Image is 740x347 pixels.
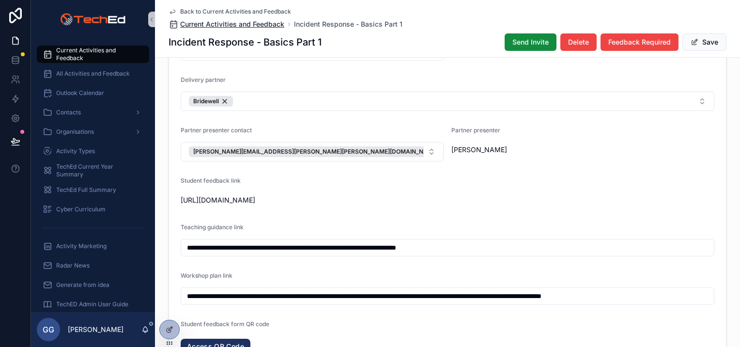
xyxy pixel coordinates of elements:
img: App logo [60,12,125,27]
a: TechEd Full Summary [37,181,149,199]
span: Partner presenter contact [181,126,252,134]
span: Partner presenter [451,126,500,134]
span: Current Activities and Feedback [180,19,284,29]
a: Back to Current Activities and Feedback [169,8,291,16]
a: Cyber Curriculum [37,201,149,218]
span: Cyber Curriculum [56,205,106,213]
span: Delivery partner [181,76,226,83]
span: Contacts [56,109,81,116]
span: TechEd Full Summary [56,186,116,194]
p: [PERSON_NAME] [68,325,123,334]
button: Save [682,33,726,51]
span: Workshop plan link [181,272,232,279]
span: Back to Current Activities and Feedback [180,8,291,16]
button: Feedback Required [601,33,678,51]
span: Send Invite [512,37,549,47]
a: Organisations [37,123,149,141]
span: Activity Marketing [56,242,107,250]
span: Generate from idea [56,281,109,289]
span: Current Activities and Feedback [56,47,139,62]
span: All Activities and Feedback [56,70,130,78]
button: Select Button [181,92,714,111]
button: Unselect 481 [189,146,452,157]
a: Outlook Calendar [37,84,149,102]
span: [URL][DOMAIN_NAME] [181,195,714,205]
button: Delete [560,33,597,51]
a: Activity Marketing [37,237,149,255]
a: TechEd Current Year Summary [37,162,149,179]
span: Outlook Calendar [56,89,104,97]
span: Radar News [56,262,90,269]
span: Activity Types [56,147,95,155]
span: TechED Admin User Guide [56,300,128,308]
span: [PERSON_NAME][EMAIL_ADDRESS][PERSON_NAME][PERSON_NAME][DOMAIN_NAME] [193,148,438,156]
a: Incident Response - Basics Part 1 [294,19,402,29]
span: [PERSON_NAME] [451,145,579,155]
span: Feedback Required [608,37,671,47]
span: Student feedback link [181,177,241,184]
a: Current Activities and Feedback [37,46,149,63]
a: Activity Types [37,142,149,160]
a: Generate from idea [37,276,149,294]
button: Unselect 4 [189,96,233,107]
span: Delete [568,37,589,47]
span: Teaching guidance link [181,223,244,231]
div: scrollable content [31,39,155,312]
a: Current Activities and Feedback [169,19,284,29]
button: Send Invite [505,33,556,51]
a: All Activities and Feedback [37,65,149,82]
span: Organisations [56,128,94,136]
span: GG [43,324,54,335]
span: Student feedback form QR code [181,320,269,328]
button: Select Button [181,142,444,161]
a: TechED Admin User Guide [37,296,149,313]
a: Contacts [37,104,149,121]
span: TechEd Current Year Summary [56,163,139,178]
h1: Incident Response - Basics Part 1 [169,35,322,49]
a: Radar News [37,257,149,274]
span: Bridewell [193,97,219,105]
